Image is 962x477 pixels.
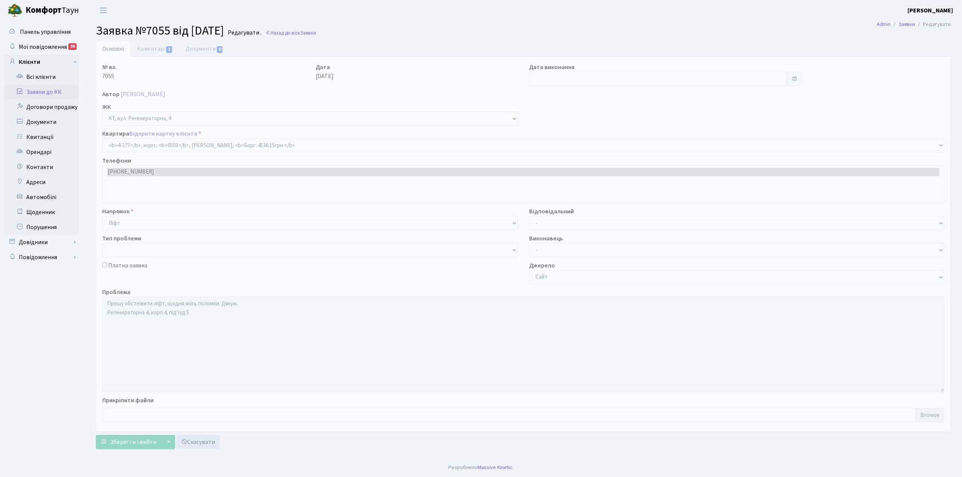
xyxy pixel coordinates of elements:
a: Порушення [4,220,79,235]
a: [PERSON_NAME] [121,90,165,98]
label: Дата виконання [529,63,575,72]
span: 1 [166,46,172,53]
a: Повідомлення [4,250,79,265]
a: Admin [877,20,891,28]
a: Назад до всіхЗаявки [265,29,316,36]
a: Всі клієнти [4,69,79,85]
a: Мої повідомлення36 [4,39,79,54]
div: 7055 [97,63,310,86]
span: 0 [217,46,223,53]
a: Заявки до КК [4,85,79,100]
nav: breadcrumb [865,17,962,32]
a: Massive Kinetic [478,463,513,471]
label: Телефони [102,156,131,165]
span: Мої повідомлення [19,43,67,51]
select: ) [102,138,944,152]
small: Редагувати . [226,29,262,36]
a: Клієнти [4,54,79,69]
a: Автомобілі [4,190,79,205]
div: 36 [68,43,77,50]
a: Документи [4,115,79,130]
button: Зберегти і вийти [96,435,161,449]
label: Проблема [102,288,130,297]
img: logo.png [8,3,23,18]
button: Переключити навігацію [94,4,113,17]
a: Основні [96,41,130,57]
label: Дата [316,63,330,72]
a: Адреси [4,175,79,190]
label: Напрямок [102,207,133,216]
label: Автор [102,90,119,99]
span: Таун [26,4,79,17]
li: Редагувати [915,20,951,29]
label: Джерело [529,261,555,270]
label: Тип проблеми [102,234,141,243]
span: Панель управління [20,28,71,36]
label: Квартира [102,129,201,138]
a: Щоденник [4,205,79,220]
label: Платна заявка [108,261,147,270]
label: Відповідальний [529,207,574,216]
a: Документи [179,41,230,57]
a: Договори продажу [4,100,79,115]
a: Орендарі [4,145,79,160]
label: Виконавець [529,234,563,243]
a: Довідники [4,235,79,250]
div: Розроблено . [448,463,514,472]
label: № вх. [102,63,117,72]
span: Заявка №7055 від [DATE] [96,22,224,39]
a: Квитанції [4,130,79,145]
b: Комфорт [26,4,62,16]
a: Заявки [898,20,915,28]
option: [PHONE_NUMBER] [107,168,939,176]
span: Заявки [300,29,316,36]
span: Зберегти і вийти [110,438,156,446]
textarea: Прошу обстежити ліфт, щодня якісь поломки. Дякую. Регенераторна 4, корп.4, під'їзд 5 [102,297,944,392]
label: ЖК [102,103,111,112]
a: Панель управління [4,24,79,39]
a: Контакти [4,160,79,175]
a: Скасувати [176,435,220,449]
a: Коментарі [130,41,179,57]
label: Прикріпити файли [102,396,154,405]
a: [PERSON_NAME] [908,6,953,15]
a: Відкрити картку клієнта [129,130,197,138]
div: [DATE] [310,63,523,86]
